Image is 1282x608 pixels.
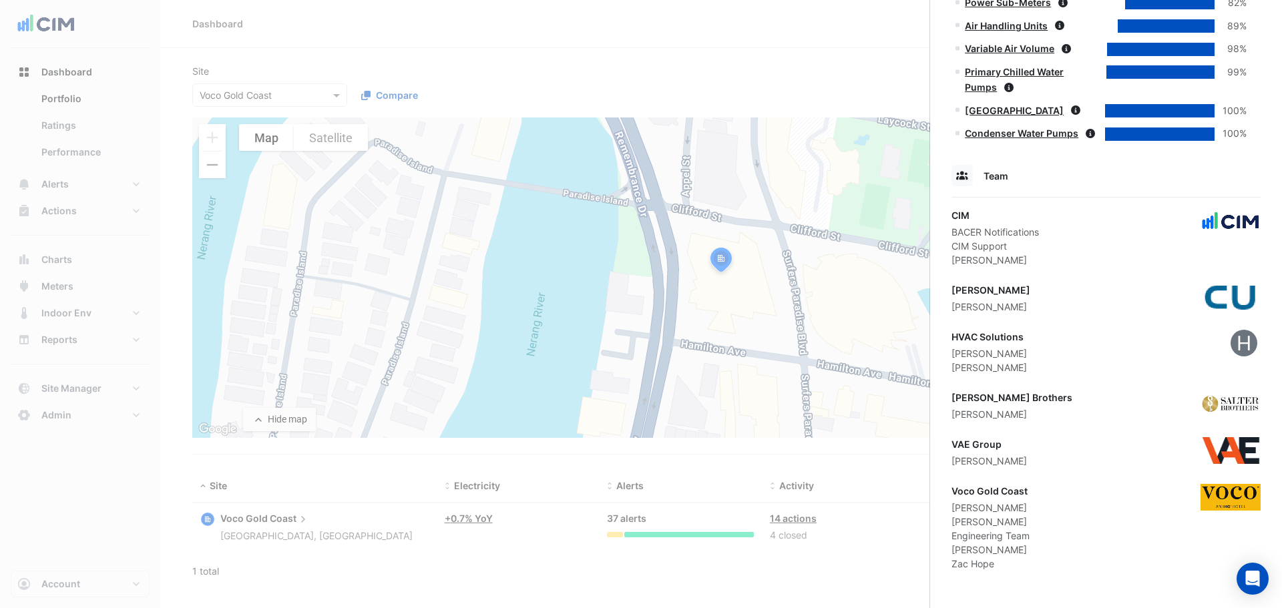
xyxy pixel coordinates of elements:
[951,330,1027,344] div: HVAC Solutions
[965,127,1078,139] a: Condenser Water Pumps
[951,454,1027,468] div: [PERSON_NAME]
[1215,19,1247,34] div: 89%
[965,105,1064,116] a: [GEOGRAPHIC_DATA]
[1227,330,1261,356] fa-layers: HVAC Solutions
[1215,126,1247,141] div: 100%
[1201,208,1261,235] img: CIM
[1215,103,1247,119] div: 100%
[965,66,1064,93] a: Primary Chilled Water Pumps
[1201,484,1261,511] img: Voco Gold Coast
[1237,333,1252,353] span: H
[951,407,1072,421] div: [PERSON_NAME]
[951,360,1027,374] div: [PERSON_NAME]
[965,20,1048,31] a: Air Handling Units
[951,346,1027,360] div: [PERSON_NAME]
[951,501,1030,515] div: [PERSON_NAME]
[1201,283,1261,310] img: Cundall
[1201,390,1261,417] img: Salter Brothers
[984,170,1008,182] span: Team
[951,543,1030,557] div: [PERSON_NAME]
[951,529,1030,543] div: Engineering Team
[951,390,1072,404] div: [PERSON_NAME] Brothers
[951,557,1030,571] div: Zac Hope
[951,300,1030,314] div: [PERSON_NAME]
[951,437,1027,451] div: VAE Group
[951,239,1039,253] div: CIM Support
[951,253,1039,267] div: [PERSON_NAME]
[951,208,1039,222] div: CIM
[951,283,1030,297] div: [PERSON_NAME]
[1237,563,1269,595] div: Open Intercom Messenger
[951,515,1030,529] div: [PERSON_NAME]
[951,225,1039,239] div: BACER Notifications
[1215,65,1247,80] div: 99%
[1215,41,1247,57] div: 98%
[951,484,1030,498] div: Voco Gold Coast
[1201,437,1261,464] img: VAE Group
[965,43,1054,54] a: Variable Air Volume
